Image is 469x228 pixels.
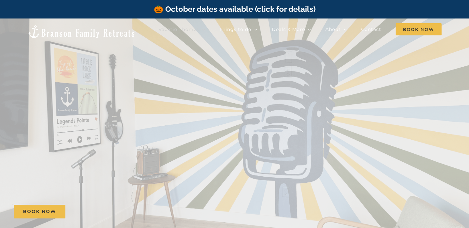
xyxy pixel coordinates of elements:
[23,209,56,214] span: Book Now
[396,23,442,35] span: Book Now
[272,27,305,32] span: Deals & More
[325,23,347,36] a: About
[325,27,341,32] span: About
[220,23,257,36] a: Things to do
[159,27,199,32] span: Vacation homes
[361,23,381,36] a: Contact
[220,27,251,32] span: Things to do
[154,4,316,14] a: 🎃 October dates available (click for details)
[159,23,442,36] nav: Main Menu
[159,23,205,36] a: Vacation homes
[14,205,65,218] a: Book Now
[27,25,136,39] img: Branson Family Retreats Logo
[272,23,311,36] a: Deals & More
[361,27,381,32] span: Contact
